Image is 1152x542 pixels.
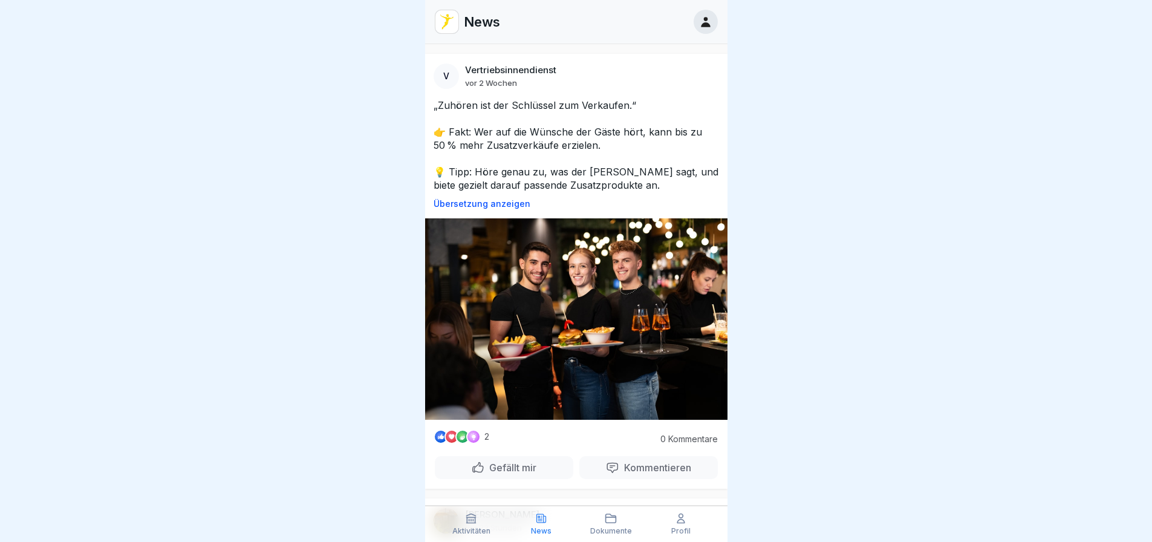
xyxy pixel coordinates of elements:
[465,65,556,76] p: Vertriebsinnendienst
[484,432,489,442] p: 2
[484,462,536,474] p: Gefällt mir
[619,462,691,474] p: Kommentieren
[531,527,552,535] p: News
[434,64,459,89] div: V
[464,14,500,30] p: News
[590,527,632,535] p: Dokumente
[671,527,691,535] p: Profil
[465,78,517,88] p: vor 2 Wochen
[434,99,719,192] p: „Zuhören ist der Schlüssel zum Verkaufen.“ 👉 Fakt: Wer auf die Wünsche der Gäste hört, kann bis z...
[425,218,727,420] img: Post Image
[452,527,490,535] p: Aktivitäten
[434,199,719,209] p: Übersetzung anzeigen
[651,434,718,444] p: 0 Kommentare
[435,10,458,33] img: vd4jgc378hxa8p7qw0fvrl7x.png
